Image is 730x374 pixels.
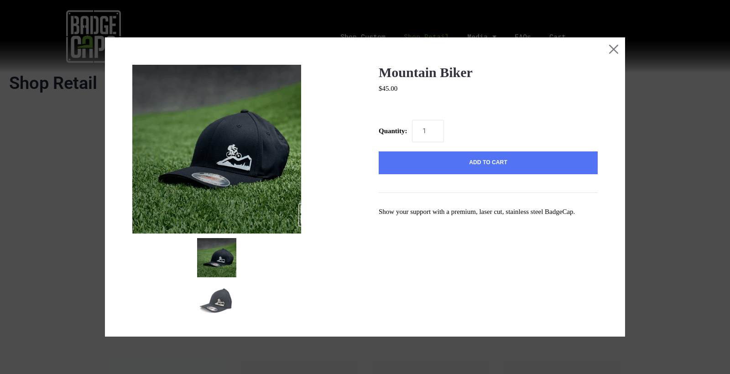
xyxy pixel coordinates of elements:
[379,85,397,92] span: $45.00
[379,65,473,80] a: Mountain Biker
[379,127,407,135] span: Quantity:
[132,282,301,321] button: mark as featured image
[132,238,301,277] button: mark as featured image
[379,207,598,217] p: Show your support with a premium, laser cut, stainless steel BadgeCap.
[602,37,625,60] button: Close this dialog window
[379,151,598,174] button: Add to Cart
